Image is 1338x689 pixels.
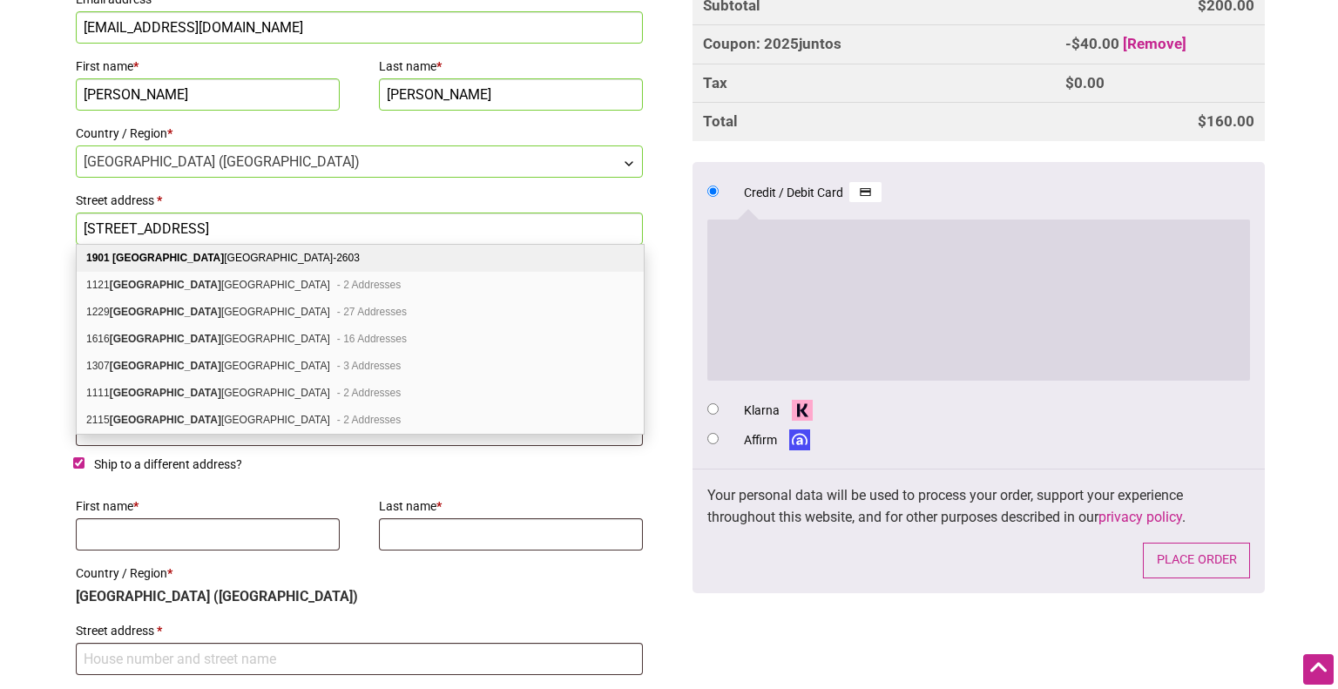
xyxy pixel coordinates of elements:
div: Scroll Back to Top [1303,654,1334,685]
div: 1121 Cornwall Ave Bellingham WA 98225 [77,272,644,299]
b: [GEOGRAPHIC_DATA] [110,279,221,291]
span: United States (US) [77,146,642,177]
div: 1616 Cornwall Ave Bellingham WA 98225 [77,326,644,353]
b: [GEOGRAPHIC_DATA] [110,414,221,426]
div: 1901 Cornwall Ave Waterloo IA 50702-2603 [77,245,644,272]
bdi: 0.00 [1065,74,1105,91]
span: - 3 Addresses [337,360,401,372]
label: Country / Region [76,121,643,145]
label: Credit / Debit Card [744,182,882,204]
label: Country / Region [76,561,643,585]
button: Place order [1143,543,1250,578]
span: Ship to a different address? [94,457,242,471]
iframe: Secure payment input frame [718,230,1240,368]
input: Ship to a different address? [73,457,84,469]
b: [GEOGRAPHIC_DATA] [112,252,224,264]
b: [GEOGRAPHIC_DATA] [110,360,221,372]
img: Credit / Debit Card [849,182,882,203]
img: Affirm [783,429,815,450]
th: Tax [693,64,1054,103]
label: Street address [76,188,643,213]
bdi: 160.00 [1198,112,1254,130]
b: 1901 [86,252,110,264]
td: - [1055,24,1265,64]
span: - 27 Addresses [337,306,407,318]
span: $ [1071,35,1080,52]
label: First name [76,54,340,78]
span: Country / Region [76,145,643,178]
input: House number and street name [76,643,643,675]
b: [GEOGRAPHIC_DATA] [110,306,221,318]
b: [GEOGRAPHIC_DATA] [110,333,221,345]
span: $ [1198,112,1206,130]
img: Klarna [786,400,818,421]
span: - 2 Addresses [337,279,401,291]
th: Coupon: 2025juntos [693,24,1054,64]
label: Klarna [744,400,818,422]
label: Last name [379,54,643,78]
div: 1229 Cornwall Ave Bellingham WA 98225 [77,299,644,326]
span: - 2 Addresses [337,387,401,399]
label: Last name [379,494,643,518]
span: - 16 Addresses [337,333,407,345]
div: 1111 Cornwall Ave Bellingham WA 98225 [77,380,644,407]
strong: [GEOGRAPHIC_DATA] ([GEOGRAPHIC_DATA]) [76,588,358,605]
label: Affirm [744,429,815,451]
div: 2115 Cornwall Ave Bellingham WA 98225 [77,407,644,434]
span: - 2 Addresses [337,414,401,426]
th: Total [693,102,1054,141]
label: First name [76,494,340,518]
label: Street address [76,618,643,643]
a: privacy policy [1098,509,1182,525]
b: [GEOGRAPHIC_DATA] [110,387,221,399]
span: $ [1065,74,1074,91]
p: Your personal data will be used to process your order, support your experience throughout this we... [707,484,1250,529]
a: Remove 2025juntos coupon [1123,35,1186,52]
span: 40.00 [1071,35,1119,52]
input: House number and street name [76,213,643,245]
div: 1307 Cornwall Ave Bellingham WA 98225 [77,353,644,380]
